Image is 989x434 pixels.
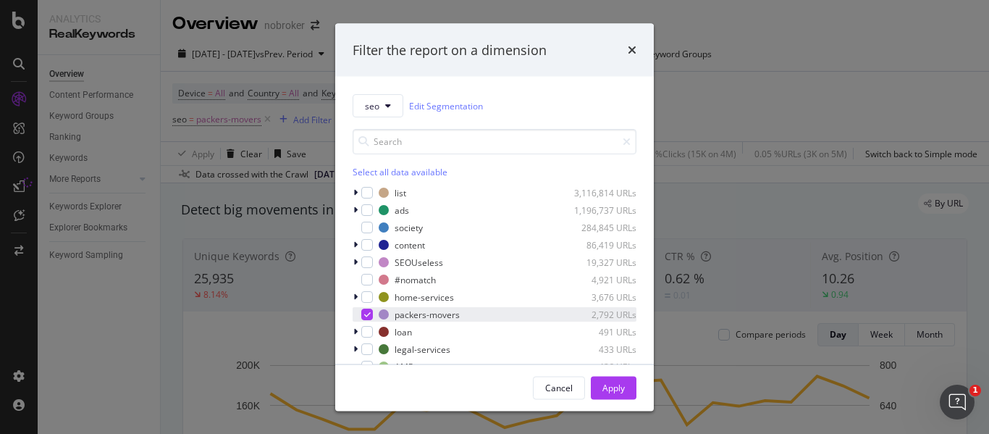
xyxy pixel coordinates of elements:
span: 1 [969,385,981,396]
div: content [395,238,425,251]
div: modal [335,23,654,411]
div: home-services [395,291,454,303]
span: seo [365,99,379,112]
button: seo [353,94,403,117]
a: Edit Segmentation [409,98,483,113]
button: Cancel [533,376,585,399]
div: 433 URLs [565,343,636,355]
div: 426 URLs [565,360,636,372]
div: #nomatch [395,273,436,285]
div: Select all data available [353,166,636,178]
div: Apply [602,381,625,393]
div: 3,116,814 URLs [565,186,636,199]
div: 19,327 URLs [565,256,636,268]
div: 2,792 URLs [565,308,636,320]
div: 491 URLs [565,325,636,338]
div: 1,196,737 URLs [565,204,636,216]
div: times [628,41,636,59]
div: packers-movers [395,308,460,320]
div: society [395,221,423,233]
div: Filter the report on a dimension [353,41,547,59]
input: Search [353,129,636,154]
div: 4,921 URLs [565,273,636,285]
iframe: Intercom live chat [940,385,975,420]
div: 284,845 URLs [565,221,636,233]
div: AMP [395,360,413,372]
div: 3,676 URLs [565,291,636,303]
div: loan [395,325,412,338]
div: SEOUseless [395,256,443,268]
div: ads [395,204,409,216]
div: legal-services [395,343,450,355]
button: Apply [591,376,636,399]
div: 86,419 URLs [565,238,636,251]
div: list [395,186,406,199]
div: Cancel [545,381,573,393]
